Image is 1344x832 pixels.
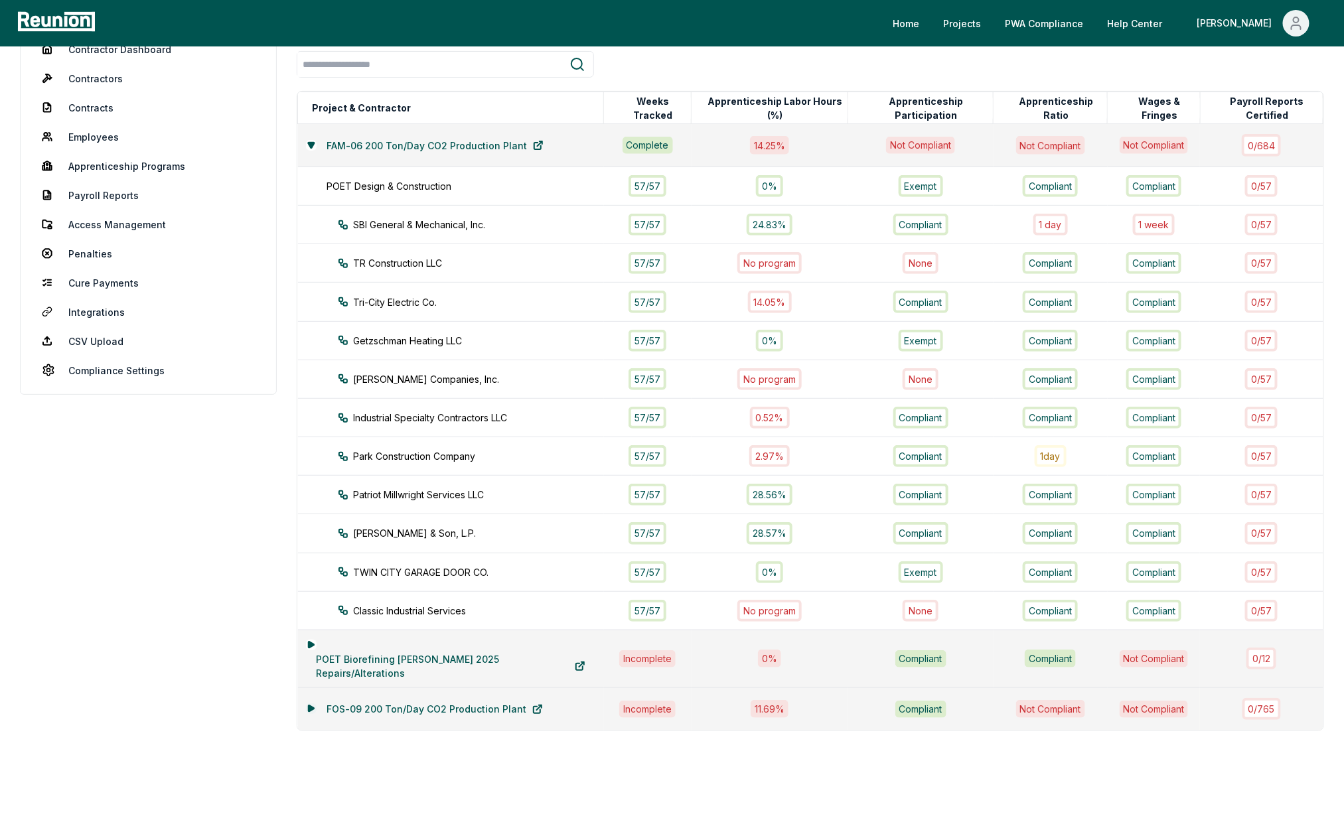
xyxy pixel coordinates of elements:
div: Classic Industrial Services [338,604,628,618]
div: Compliant [893,484,948,506]
div: No program [737,368,802,390]
button: Payroll Reports Certified [1212,95,1323,121]
div: Compliant [1023,561,1078,583]
div: Compliant [1023,368,1078,390]
button: [PERSON_NAME] [1186,10,1320,36]
div: Patriot Millwright Services LLC [338,488,628,502]
div: Compliant [1023,522,1078,544]
div: Compliant [895,650,946,667]
div: 0 / 57 [1245,175,1278,197]
div: 11.69 % [751,700,788,718]
a: CSV Upload [31,328,265,354]
div: Incomplete [619,650,676,667]
div: 0 / 57 [1245,522,1278,544]
div: 0 / 684 [1242,134,1281,156]
div: Compliant [893,407,948,429]
div: Compliant [1025,650,1076,667]
div: Tri-City Electric Co. [338,295,628,309]
a: Compliance Settings [31,357,265,383]
div: 0 / 765 [1242,698,1281,720]
button: Apprenticeship Ratio [1005,95,1107,121]
div: None [903,252,938,274]
nav: Main [882,10,1331,36]
div: Compliant [1126,407,1181,429]
div: Compliant [1126,330,1181,352]
div: 28.56% [747,484,792,506]
div: 57 / 57 [629,330,666,352]
div: Incomplete [619,701,676,718]
div: Not Compliant [1016,700,1085,718]
div: 0 / 57 [1245,330,1278,352]
div: Industrial Specialty Contractors LLC [338,411,628,425]
a: POET Biorefining [PERSON_NAME] 2025 Repairs/Alterations [306,653,596,679]
div: 57 / 57 [629,600,666,622]
div: Compliant [1023,600,1078,622]
a: Payroll Reports [31,182,265,208]
a: Penalties [31,240,265,267]
div: Not Compliant [1120,650,1189,667]
div: Exempt [899,330,943,352]
div: 0 / 57 [1245,252,1278,274]
a: Projects [933,10,992,36]
div: 0.52% [750,407,790,429]
div: Compliant [1023,252,1078,274]
div: 57 / 57 [629,484,666,506]
div: 14.05% [748,291,792,312]
div: TWIN CITY GARAGE DOOR CO. [338,565,628,579]
a: Integrations [31,299,265,325]
a: FOS-09 200 Ton/Day CO2 Production Plant [317,696,554,723]
div: Exempt [899,175,943,197]
div: Compliant [1126,368,1181,390]
div: Compliant [893,522,948,544]
div: Compliant [1126,252,1181,274]
div: 0 / 57 [1245,214,1278,236]
div: Compliant [1023,407,1078,429]
a: Contracts [31,94,265,121]
div: None [903,600,938,622]
div: Compliant [1126,484,1181,506]
div: Compliant [1126,561,1181,583]
div: No program [737,600,802,622]
a: PWA Compliance [994,10,1094,36]
div: 0 / 57 [1245,407,1278,429]
div: 0% [756,561,783,583]
div: [PERSON_NAME] Companies, Inc. [338,372,628,386]
div: Compliant [1023,291,1078,312]
div: SBI General & Mechanical, Inc. [338,218,628,232]
div: Compliant [1126,445,1181,467]
div: Not Compliant [1120,701,1189,718]
a: Employees [31,123,265,150]
a: Apprenticeship Programs [31,153,265,179]
a: Contractors [31,65,265,92]
div: Not Compliant [1016,136,1085,154]
div: 24.83% [747,214,792,236]
div: [PERSON_NAME] & Son, L.P. [338,526,628,540]
div: Compliant [893,291,948,312]
div: POET Design & Construction [327,179,617,193]
div: 14.25 % [750,136,789,154]
div: Compliant [1126,600,1181,622]
div: Compliant [1126,175,1181,197]
div: 57 / 57 [629,368,666,390]
button: Project & Contractor [309,95,413,121]
div: 0 / 57 [1245,484,1278,506]
div: 0 / 57 [1245,291,1278,312]
div: Compliant [893,445,948,467]
button: Apprenticeship Labor Hours (%) [703,95,848,121]
div: 57 / 57 [629,175,666,197]
div: 0% [756,175,783,197]
div: TR Construction LLC [338,256,628,270]
a: Access Management [31,211,265,238]
div: Compliant [1023,175,1078,197]
div: Not Compliant [886,137,955,154]
button: Apprenticeship Participation [859,95,993,121]
div: None [903,368,938,390]
div: Exempt [899,561,943,583]
div: No program [737,252,802,274]
a: Help Center [1096,10,1173,36]
div: Compliant [895,701,946,718]
div: Compliant [1126,291,1181,312]
div: Compliant [1023,330,1078,352]
div: Complete [623,137,673,154]
div: 1 day [1033,214,1068,236]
